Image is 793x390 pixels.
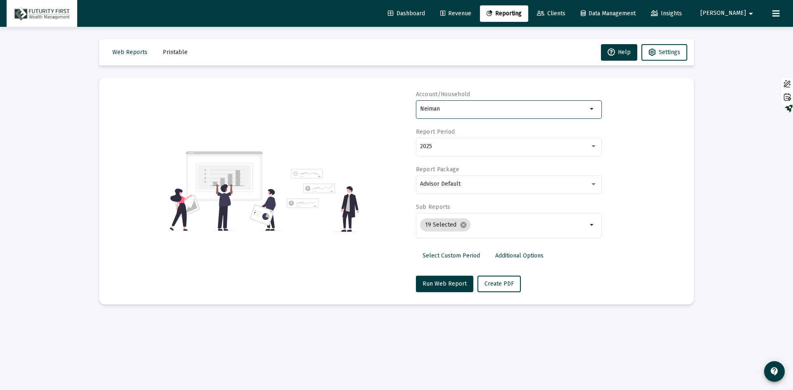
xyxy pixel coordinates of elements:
button: Printable [156,44,194,61]
button: Create PDF [477,276,521,292]
span: Create PDF [484,280,514,287]
mat-chip: 19 Selected [420,218,470,232]
span: Run Web Report [423,280,467,287]
label: Sub Reports [416,203,451,210]
span: Web Reports [112,49,147,56]
span: Printable [163,49,188,56]
mat-icon: arrow_drop_down [746,5,756,22]
span: Advisor Default [420,180,461,187]
a: Revenue [434,5,478,22]
button: Settings [641,44,687,61]
mat-chip-list: Selection [420,217,587,233]
button: Run Web Report [416,276,473,292]
input: Search or select an account or household [420,106,587,112]
label: Account/Household [416,91,470,98]
img: reporting [168,150,282,232]
label: Report Package [416,166,460,173]
mat-icon: arrow_drop_down [587,220,597,230]
span: Dashboard [388,10,425,17]
span: Reporting [487,10,522,17]
mat-icon: cancel [460,221,467,229]
img: Dashboard [13,5,71,22]
img: reporting-alt [287,169,359,232]
span: Select Custom Period [423,252,480,259]
a: Reporting [480,5,528,22]
span: [PERSON_NAME] [700,10,746,17]
a: Clients [530,5,572,22]
mat-icon: contact_support [769,366,779,376]
a: Dashboard [381,5,432,22]
span: Additional Options [495,252,544,259]
a: Data Management [574,5,642,22]
span: Insights [651,10,682,17]
span: Data Management [581,10,636,17]
mat-icon: arrow_drop_down [587,104,597,114]
span: Revenue [440,10,471,17]
button: Help [601,44,637,61]
span: Clients [537,10,565,17]
a: Insights [644,5,689,22]
span: Help [608,49,631,56]
button: Web Reports [106,44,154,61]
span: Settings [659,49,680,56]
button: [PERSON_NAME] [691,5,766,21]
